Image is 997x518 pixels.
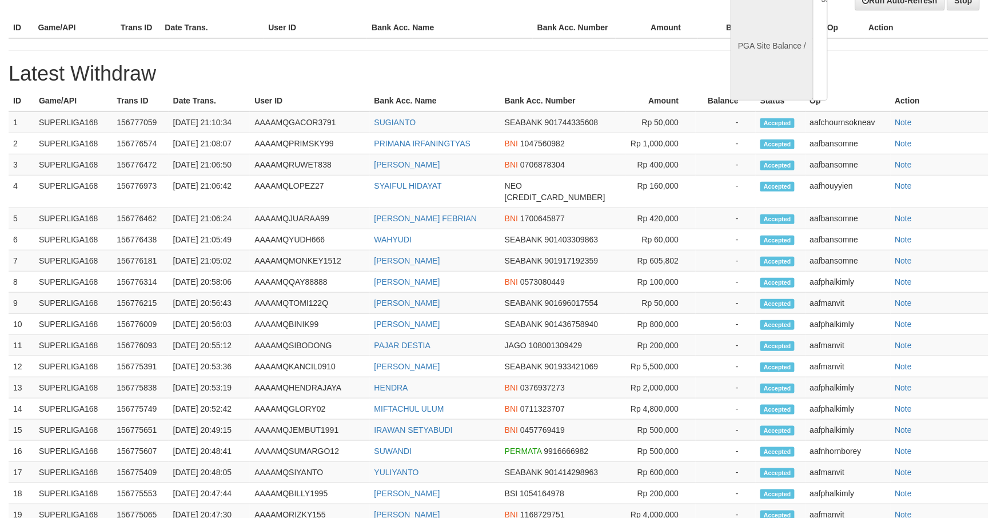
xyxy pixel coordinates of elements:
span: 901917192359 [545,256,598,265]
td: SUPERLIGA168 [34,272,112,293]
th: Status [756,90,805,111]
span: Accepted [760,236,795,245]
td: - [696,133,756,154]
td: aafphalkimly [805,399,891,420]
span: Accepted [760,468,795,478]
td: AAAAMQGACOR3791 [250,111,369,133]
td: 8 [9,272,34,293]
td: AAAAMQRUWET838 [250,154,369,176]
a: SYAIFUL HIDAYAT [374,181,442,190]
td: 156776215 [112,293,168,314]
span: BNI [505,214,518,223]
td: 156776472 [112,154,168,176]
td: AAAAMQHENDRAJAYA [250,377,369,399]
td: Rp 500,000 [625,420,696,441]
span: 9916666982 [544,447,589,456]
td: AAAAMQSIYANTO [250,462,369,483]
a: Note [895,341,912,350]
td: Rp 400,000 [625,154,696,176]
a: Note [895,320,912,329]
td: [DATE] 21:06:42 [169,176,250,208]
td: [DATE] 20:56:43 [169,293,250,314]
th: Balance [698,17,774,38]
th: Bank Acc. Name [367,17,533,38]
td: Rp 2,000,000 [625,377,696,399]
td: 156775838 [112,377,168,399]
a: Note [895,118,912,127]
td: Rp 800,000 [625,314,696,335]
td: AAAAMQSUMARGO12 [250,441,369,462]
td: 7 [9,250,34,272]
span: PERMATA [505,447,542,456]
a: YULIYANTO [374,468,419,477]
span: Accepted [760,278,795,288]
td: - [696,377,756,399]
td: aafchournsokneav [805,111,891,133]
td: 156776181 [112,250,168,272]
span: Accepted [760,489,795,499]
span: 901414298963 [545,468,598,477]
a: Note [895,468,912,477]
td: Rp 100,000 [625,272,696,293]
td: AAAAMQTOMI122Q [250,293,369,314]
th: Game/API [33,17,116,38]
td: Rp 60,000 [625,229,696,250]
th: ID [9,17,33,38]
span: 901403309863 [545,235,598,244]
td: - [696,176,756,208]
a: [PERSON_NAME] [374,256,440,265]
td: 16 [9,441,34,462]
td: aafbansomne [805,154,891,176]
span: BNI [505,160,518,169]
th: Date Trans. [160,17,264,38]
span: JAGO [505,341,527,350]
th: Bank Acc. Name [370,90,500,111]
td: [DATE] 20:53:36 [169,356,250,377]
td: AAAAMQSIBODONG [250,335,369,356]
td: Rp 50,000 [625,293,696,314]
td: SUPERLIGA168 [34,133,112,154]
td: aafbansomne [805,133,891,154]
td: [DATE] 20:53:19 [169,377,250,399]
td: - [696,483,756,504]
td: Rp 160,000 [625,176,696,208]
td: aafphalkimly [805,272,891,293]
h1: Latest Withdraw [9,62,988,85]
td: AAAAMQQAY88888 [250,272,369,293]
td: SUPERLIGA168 [34,377,112,399]
span: Accepted [760,384,795,393]
a: Note [895,383,912,392]
td: AAAAMQBINIK99 [250,314,369,335]
td: SUPERLIGA168 [34,293,112,314]
td: [DATE] 21:05:02 [169,250,250,272]
a: WAHYUDI [374,235,412,244]
span: Accepted [760,118,795,128]
td: Rp 200,000 [625,483,696,504]
td: AAAAMQYUDH666 [250,229,369,250]
td: Rp 420,000 [625,208,696,229]
a: [PERSON_NAME] [374,362,440,371]
td: - [696,314,756,335]
a: Note [895,489,912,498]
td: [DATE] 21:06:50 [169,154,250,176]
td: 156776462 [112,208,168,229]
td: SUPERLIGA168 [34,229,112,250]
th: ID [9,90,34,111]
span: Accepted [760,257,795,266]
span: SEABANK [505,320,543,329]
td: Rp 50,000 [625,111,696,133]
a: Note [895,214,912,223]
td: 1 [9,111,34,133]
a: MIFTACHUL ULUM [374,404,444,413]
th: User ID [264,17,367,38]
td: Rp 600,000 [625,462,696,483]
td: 156776093 [112,335,168,356]
td: Rp 5,500,000 [625,356,696,377]
td: Rp 605,802 [625,250,696,272]
td: [DATE] 20:55:12 [169,335,250,356]
span: Accepted [760,320,795,330]
td: SUPERLIGA168 [34,420,112,441]
td: 9 [9,293,34,314]
th: Date Trans. [169,90,250,111]
td: [DATE] 20:56:03 [169,314,250,335]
